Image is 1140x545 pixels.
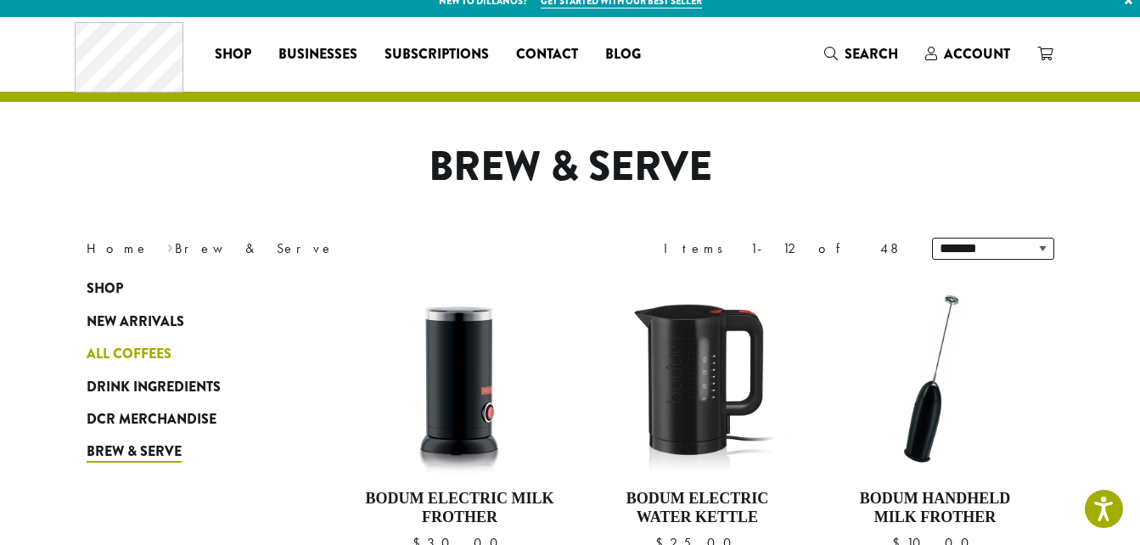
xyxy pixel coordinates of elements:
[362,281,557,476] img: DP3954.01-002.png
[837,281,1032,476] img: DP3927.01-002.png
[87,435,290,468] a: Brew & Serve
[87,441,182,463] span: Brew & Serve
[362,490,558,526] h4: Bodum Electric Milk Frother
[845,44,898,64] span: Search
[201,41,265,68] a: Shop
[87,370,290,402] a: Drink Ingredients
[87,239,149,257] a: Home
[87,272,290,305] a: Shop
[87,306,290,338] a: New Arrivals
[944,44,1010,64] span: Account
[605,44,641,65] span: Blog
[215,44,251,65] span: Shop
[385,44,489,65] span: Subscriptions
[837,490,1032,526] h4: Bodum Handheld Milk Frother
[87,409,216,430] span: DCR Merchandise
[87,377,221,398] span: Drink Ingredients
[664,239,907,259] div: Items 1-12 of 48
[87,403,290,435] a: DCR Merchandise
[87,239,545,259] nav: Breadcrumb
[167,233,173,259] span: ›
[87,344,171,365] span: All Coffees
[74,143,1067,192] h1: Brew & Serve
[87,278,123,300] span: Shop
[87,312,184,333] span: New Arrivals
[811,40,912,68] a: Search
[599,281,795,476] img: DP3955.01.png
[87,338,290,370] a: All Coffees
[516,44,578,65] span: Contact
[599,490,795,526] h4: Bodum Electric Water Kettle
[278,44,357,65] span: Businesses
